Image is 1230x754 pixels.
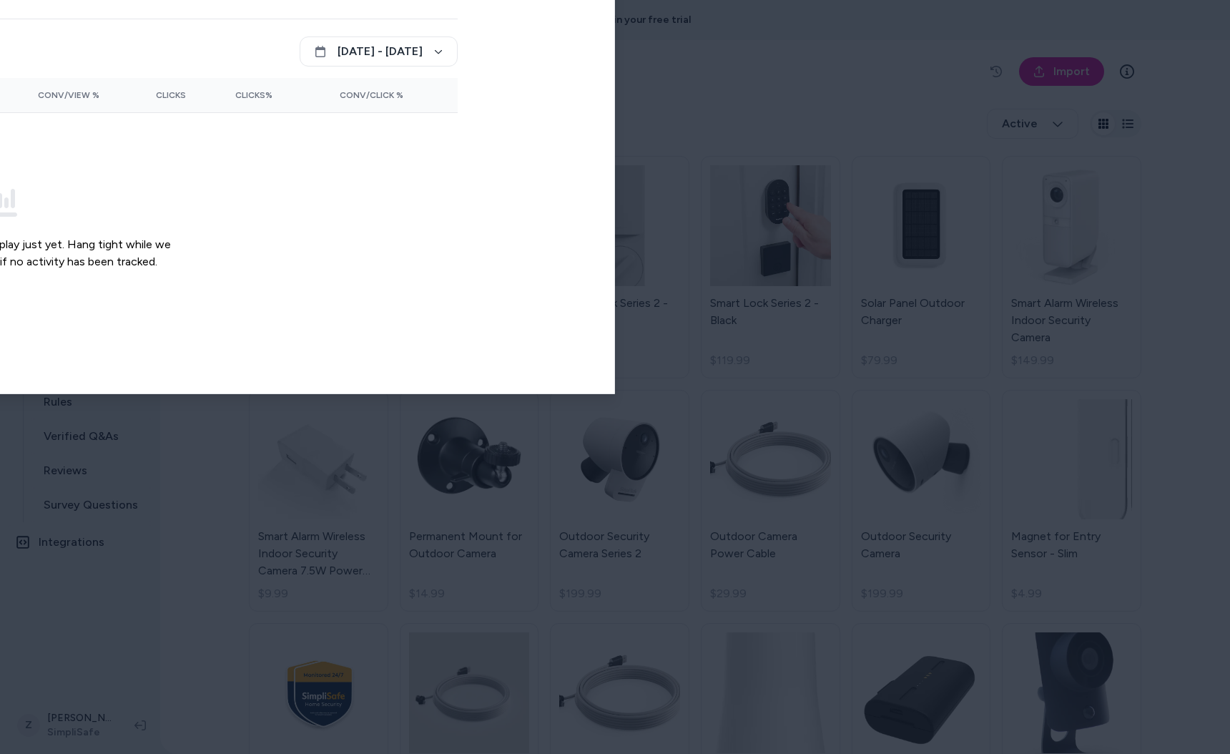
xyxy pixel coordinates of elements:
span: Clicks [156,89,186,101]
button: Conv/Click % [295,84,403,107]
button: Clicks [122,84,186,107]
span: Clicks% [235,89,272,101]
button: Clicks% [209,84,272,107]
button: [DATE] - [DATE] [300,36,458,67]
span: Conv/Click % [340,89,403,101]
span: Conv/View % [38,89,99,101]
